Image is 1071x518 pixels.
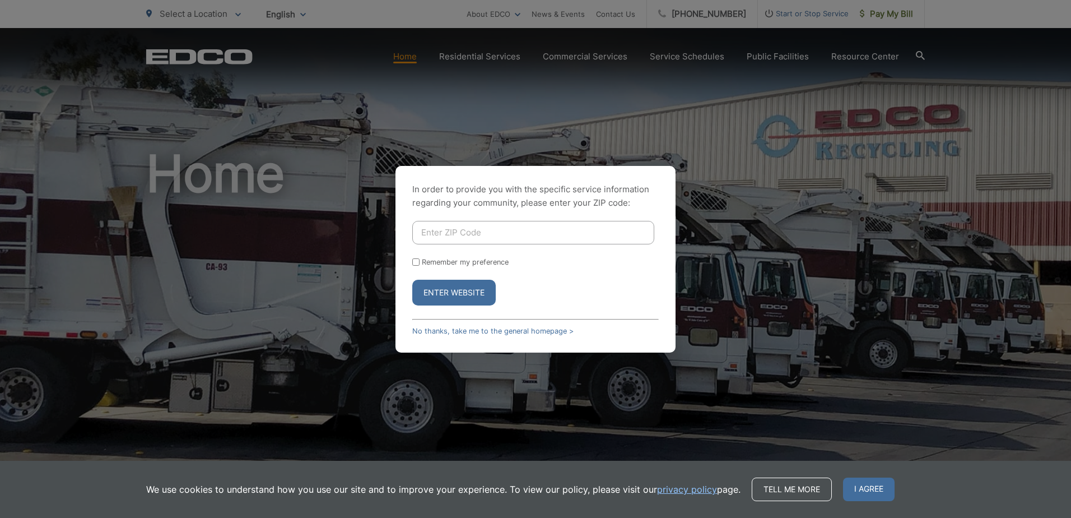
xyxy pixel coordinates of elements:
label: Remember my preference [422,258,509,266]
button: Enter Website [412,280,496,306]
p: We use cookies to understand how you use our site and to improve your experience. To view our pol... [146,483,741,496]
span: I agree [843,478,895,501]
a: Tell me more [752,478,832,501]
p: In order to provide you with the specific service information regarding your community, please en... [412,183,659,210]
a: privacy policy [657,483,717,496]
a: No thanks, take me to the general homepage > [412,327,574,335]
input: Enter ZIP Code [412,221,654,244]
